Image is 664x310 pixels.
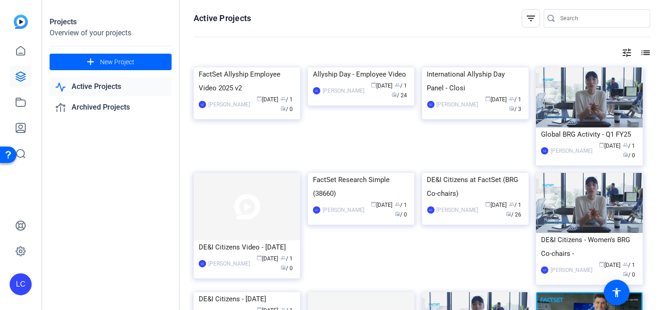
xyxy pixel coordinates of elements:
div: International Allyship Day Panel - Closi [427,67,524,95]
span: radio [280,265,286,270]
img: blue-gradient.svg [14,15,28,29]
span: / 0 [280,265,293,271]
mat-icon: filter_list [525,13,536,24]
div: LC [427,206,435,214]
div: LC [10,273,32,295]
div: [PERSON_NAME] [437,205,479,215]
span: radio [506,211,511,216]
span: radio [391,92,397,97]
div: [PERSON_NAME] [323,205,364,215]
span: group [623,261,629,267]
span: calendar_today [371,82,376,88]
span: / 1 [509,202,521,208]
button: New Project [50,54,172,70]
span: [DATE] [599,143,621,149]
span: group [395,201,400,207]
span: [DATE] [371,83,392,89]
div: LC [199,260,206,267]
span: radio [623,271,629,277]
mat-icon: list [639,47,650,58]
a: Archived Projects [50,98,172,117]
div: Overview of your projects [50,28,172,39]
span: [DATE] [485,96,507,103]
div: [PERSON_NAME] [551,146,592,155]
div: [PERSON_NAME] [208,259,250,268]
span: / 1 [623,262,636,268]
mat-icon: accessibility [611,287,622,298]
span: [DATE] [599,262,621,268]
span: calendar_today [485,201,491,207]
span: / 1 [280,96,293,103]
div: [PERSON_NAME] [437,100,479,109]
div: LC [541,147,548,155]
div: FactSet Research Simple (38660) [313,173,409,200]
div: Allyship Day - Employee Video [313,67,409,81]
span: [DATE] [257,96,278,103]
span: / 0 [623,152,636,159]
span: radio [509,105,514,111]
span: New Project [100,57,134,67]
div: LC [427,101,435,108]
input: Search [560,13,643,24]
span: group [280,96,286,101]
span: / 0 [623,271,636,278]
span: calendar_today [257,96,262,101]
span: calendar_today [599,142,605,148]
span: radio [280,105,286,111]
span: / 1 [623,143,636,149]
span: group [623,142,629,148]
h1: Active Projects [194,13,251,24]
span: radio [623,152,629,157]
mat-icon: tune [621,47,632,58]
span: / 26 [506,211,521,218]
span: / 0 [280,106,293,112]
div: LC [313,206,320,214]
div: DE&I Citizens - Women's BRG Co-chairs - [541,233,637,260]
div: Global BRG Activity - Q1 FY25 [541,127,637,141]
span: calendar_today [371,201,376,207]
div: Projects [50,17,172,28]
span: group [395,82,400,88]
div: [PERSON_NAME] [208,100,250,109]
span: [DATE] [257,255,278,262]
span: / 1 [280,255,293,262]
span: [DATE] [371,202,392,208]
div: LC [541,266,548,274]
div: DE&I Citizens Video - [DATE] [199,240,295,254]
span: group [280,255,286,260]
div: LC [199,101,206,108]
span: / 0 [395,211,407,218]
span: group [509,96,514,101]
a: Active Projects [50,77,172,96]
span: radio [395,211,400,216]
span: / 24 [391,92,407,99]
div: FactSet Allyship Employee Video 2025 v2 [199,67,295,95]
div: [PERSON_NAME] [323,86,364,95]
span: / 1 [509,96,521,103]
span: / 1 [395,202,407,208]
div: [PERSON_NAME] [551,266,592,275]
span: / 3 [509,106,521,112]
span: / 1 [395,83,407,89]
div: DE&I Citizens - [DATE] [199,292,295,306]
span: [DATE] [485,202,507,208]
span: group [509,201,514,207]
mat-icon: add [85,56,96,68]
span: calendar_today [485,96,491,101]
span: calendar_today [257,255,262,260]
span: calendar_today [599,261,605,267]
div: DE&I Citizens at FactSet (BRG Co-chairs) [427,173,524,200]
div: LC [313,87,320,94]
